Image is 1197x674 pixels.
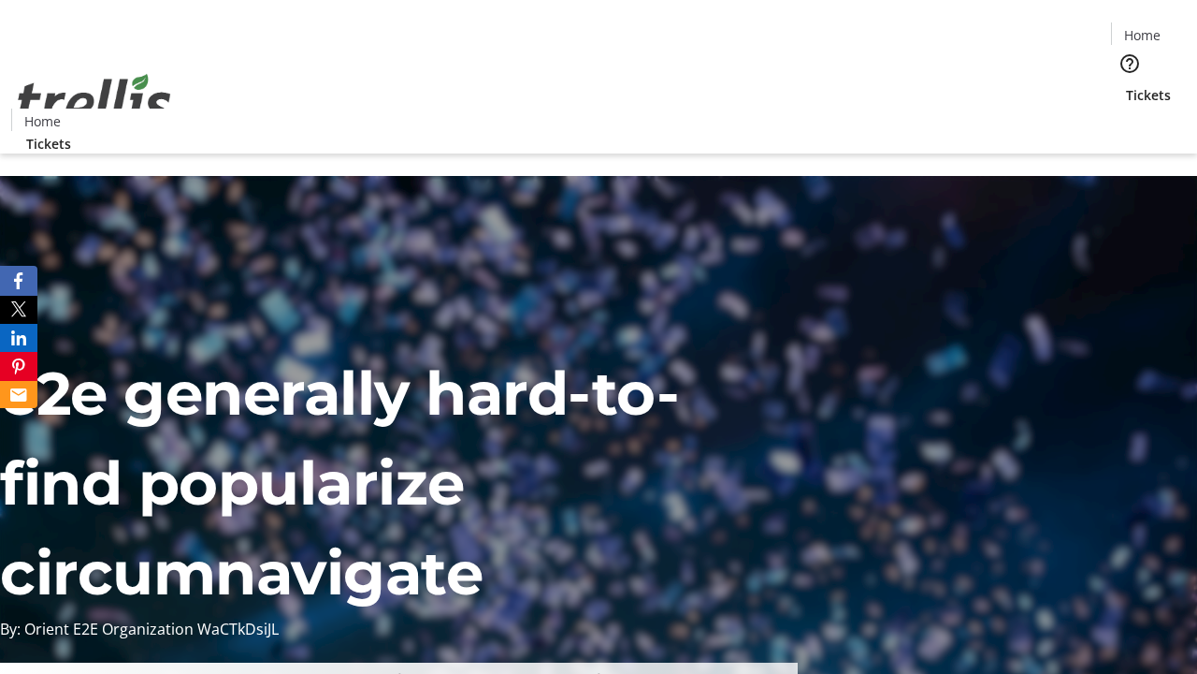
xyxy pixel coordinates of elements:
[1112,25,1172,45] a: Home
[26,134,71,154] span: Tickets
[11,53,178,147] img: Orient E2E Organization WaCTkDsiJL's Logo
[1126,85,1171,105] span: Tickets
[1111,105,1148,142] button: Cart
[1111,85,1186,105] a: Tickets
[1124,25,1161,45] span: Home
[1111,45,1148,82] button: Help
[11,134,86,154] a: Tickets
[24,111,61,131] span: Home
[12,111,72,131] a: Home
